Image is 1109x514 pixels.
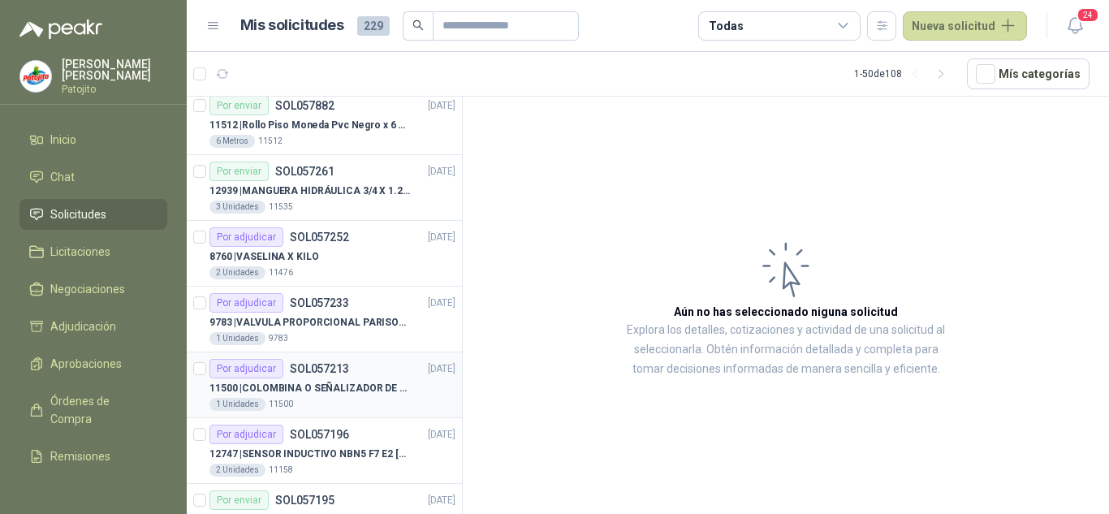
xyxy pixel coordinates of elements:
[187,418,462,484] a: Por adjudicarSOL057196[DATE] 12747 |SENSOR INDUCTIVO NBN5 F7 E2 [PERSON_NAME] II2 Unidades11158
[209,96,269,115] div: Por enviar
[209,266,265,279] div: 2 Unidades
[209,135,255,148] div: 6 Metros
[62,84,167,94] p: Patojito
[19,236,167,267] a: Licitaciones
[209,447,412,462] p: 12747 | SENSOR INDUCTIVO NBN5 F7 E2 [PERSON_NAME] II
[854,61,954,87] div: 1 - 50 de 108
[209,490,269,510] div: Por enviar
[19,274,167,305] a: Negociaciones
[269,266,293,279] p: 11476
[19,162,167,192] a: Chat
[187,352,462,418] a: Por adjudicarSOL057213[DATE] 11500 |COLOMBINA O SEÑALIZADOR DE TRANSITO1 Unidades11500
[50,243,110,261] span: Licitaciones
[187,221,462,287] a: Por adjudicarSOL057252[DATE] 8760 |VASELINA X KILO2 Unidades11476
[290,429,349,440] p: SOL057196
[240,14,344,37] h1: Mis solicitudes
[209,398,265,411] div: 1 Unidades
[19,311,167,342] a: Adjudicación
[209,249,318,265] p: 8760 | VASELINA X KILO
[269,464,293,477] p: 11158
[19,19,102,39] img: Logo peakr
[1077,7,1099,23] span: 24
[209,381,412,396] p: 11500 | COLOMBINA O SEÑALIZADOR DE TRANSITO
[209,118,412,133] p: 11512 | Rollo Piso Moneda Pvc Negro x 6 metros
[187,89,462,155] a: Por enviarSOL057882[DATE] 11512 |Rollo Piso Moneda Pvc Negro x 6 metros6 Metros11512
[275,100,334,111] p: SOL057882
[428,361,455,377] p: [DATE]
[50,131,76,149] span: Inicio
[967,58,1090,89] button: Mís categorías
[625,321,947,379] p: Explora los detalles, cotizaciones y actividad de una solicitud al seleccionarla. Obtén informaci...
[269,398,293,411] p: 11500
[357,16,390,36] span: 229
[269,332,288,345] p: 9783
[428,427,455,443] p: [DATE]
[275,166,334,177] p: SOL057261
[428,164,455,179] p: [DATE]
[19,386,167,434] a: Órdenes de Compra
[290,297,349,309] p: SOL057233
[50,355,122,373] span: Aprobaciones
[412,19,424,31] span: search
[709,17,743,35] div: Todas
[209,293,283,313] div: Por adjudicar
[903,11,1027,41] button: Nueva solicitud
[428,98,455,114] p: [DATE]
[62,58,167,81] p: [PERSON_NAME] [PERSON_NAME]
[428,296,455,311] p: [DATE]
[19,441,167,472] a: Remisiones
[187,155,462,221] a: Por enviarSOL057261[DATE] 12939 |MANGUERA HIDRÁULICA 3/4 X 1.20 METROS DE LONGITUD HR-HR-ACOPLADA...
[50,317,116,335] span: Adjudicación
[209,359,283,378] div: Por adjudicar
[209,162,269,181] div: Por enviar
[290,231,349,243] p: SOL057252
[209,315,412,330] p: 9783 | VALVULA PROPORCIONAL PARISON 0811404612 / 4WRPEH6C4 REXROTH
[275,495,334,506] p: SOL057195
[50,280,125,298] span: Negociaciones
[674,303,898,321] h3: Aún no has seleccionado niguna solicitud
[50,447,110,465] span: Remisiones
[209,464,265,477] div: 2 Unidades
[209,332,265,345] div: 1 Unidades
[209,227,283,247] div: Por adjudicar
[187,287,462,352] a: Por adjudicarSOL057233[DATE] 9783 |VALVULA PROPORCIONAL PARISON 0811404612 / 4WRPEH6C4 REXROTH1 U...
[50,205,106,223] span: Solicitudes
[209,425,283,444] div: Por adjudicar
[209,184,412,199] p: 12939 | MANGUERA HIDRÁULICA 3/4 X 1.20 METROS DE LONGITUD HR-HR-ACOPLADA
[209,201,265,214] div: 3 Unidades
[269,201,293,214] p: 11535
[50,168,75,186] span: Chat
[258,135,283,148] p: 11512
[50,392,152,428] span: Órdenes de Compra
[290,363,349,374] p: SOL057213
[19,199,167,230] a: Solicitudes
[428,230,455,245] p: [DATE]
[428,493,455,508] p: [DATE]
[19,348,167,379] a: Aprobaciones
[1060,11,1090,41] button: 24
[20,61,51,92] img: Company Logo
[19,124,167,155] a: Inicio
